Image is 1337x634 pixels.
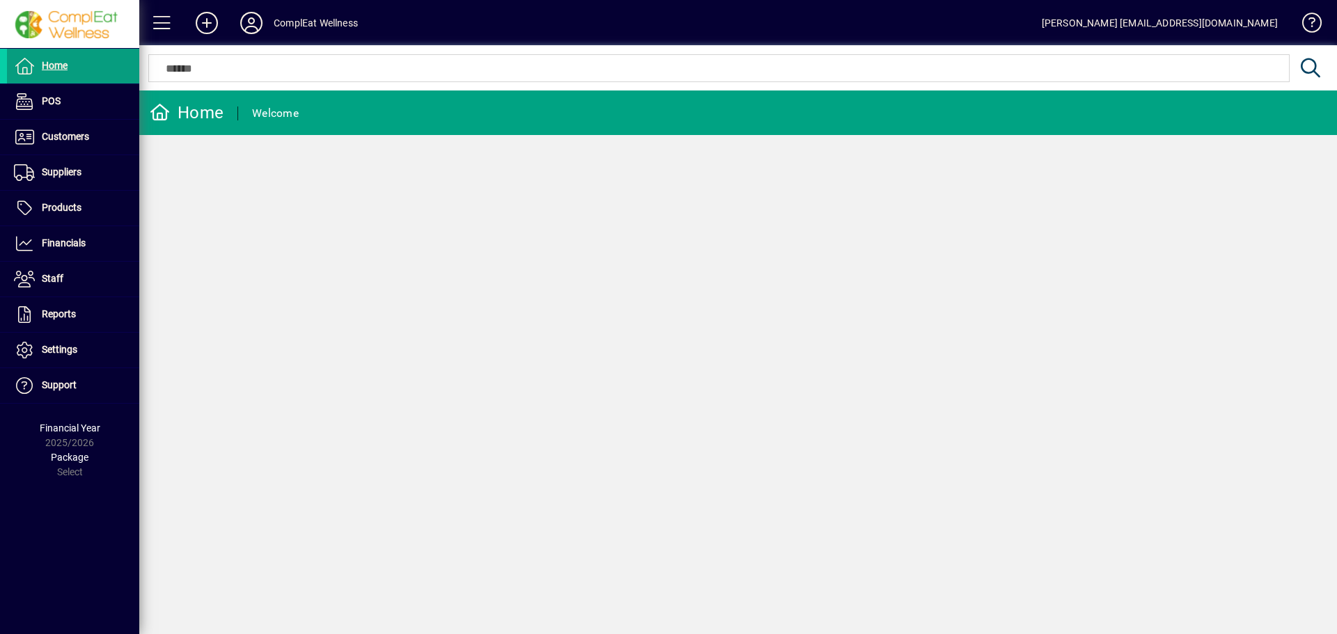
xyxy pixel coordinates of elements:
button: Add [185,10,229,35]
span: Reports [42,308,76,319]
span: Staff [42,273,63,284]
span: Financials [42,237,86,248]
span: Home [42,60,68,71]
span: Products [42,202,81,213]
span: Settings [42,344,77,355]
span: Suppliers [42,166,81,177]
a: POS [7,84,139,119]
div: [PERSON_NAME] [EMAIL_ADDRESS][DOMAIN_NAME] [1042,12,1278,34]
a: Suppliers [7,155,139,190]
a: Knowledge Base [1292,3,1320,48]
div: ComplEat Wellness [274,12,358,34]
span: Customers [42,131,89,142]
div: Welcome [252,102,299,125]
a: Customers [7,120,139,154]
span: Financial Year [40,422,100,434]
div: Home [150,102,224,124]
span: Support [42,379,77,390]
span: POS [42,95,61,106]
a: Settings [7,333,139,367]
a: Products [7,191,139,225]
span: Package [51,452,88,463]
a: Support [7,368,139,403]
a: Reports [7,297,139,332]
a: Staff [7,262,139,296]
button: Profile [229,10,274,35]
a: Financials [7,226,139,261]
